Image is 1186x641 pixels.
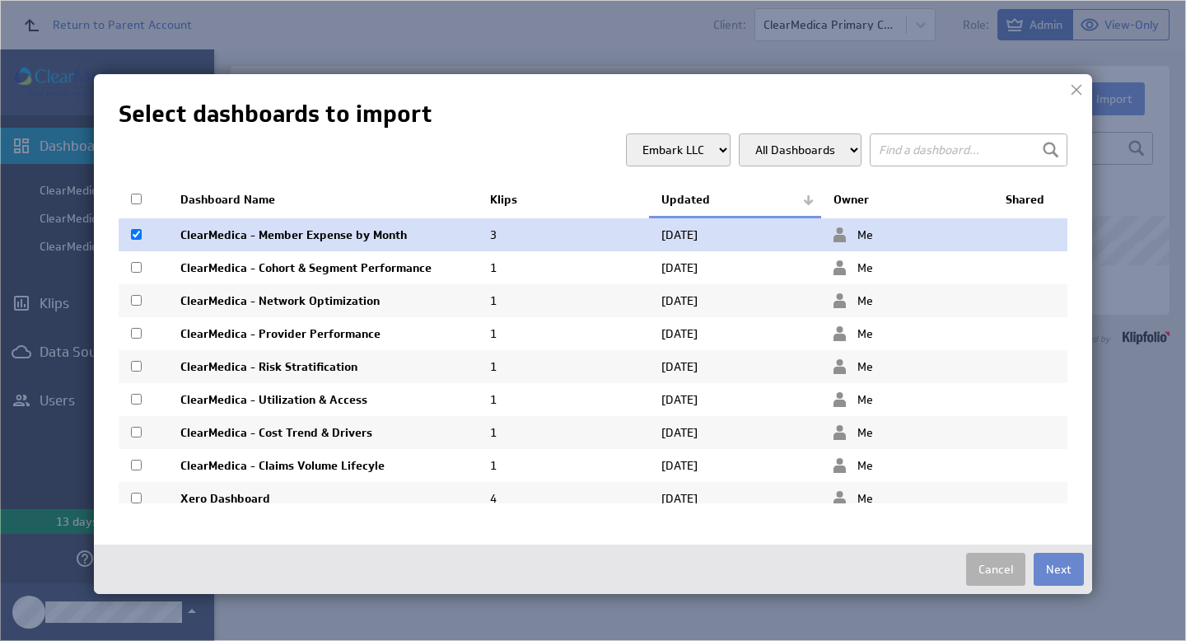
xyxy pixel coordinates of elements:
span: Me [833,359,873,374]
td: 1 [478,383,650,416]
span: Aug 20, 2025 7:45 PM [661,293,698,308]
td: 1 [478,449,650,482]
span: Aug 20, 2025 7:43 PM [661,359,698,374]
td: 1 [478,350,650,383]
td: 3 [478,218,650,252]
span: Aug 20, 2025 7:42 PM [661,425,698,440]
span: Aug 20, 2025 7:41 PM [661,458,698,473]
td: ClearMedica - Network Optimization [168,284,478,317]
td: ClearMedica - Claims Volume Lifecyle [168,449,478,482]
span: Me [833,458,873,473]
td: ClearMedica - Provider Performance [168,317,478,350]
span: Aug 20, 2025 7:44 PM [661,326,698,341]
td: ClearMedica - Risk Stratification [168,350,478,383]
span: Me [833,293,873,308]
th: Klips [478,183,650,218]
input: Find a dashboard... [870,133,1067,166]
span: Aug 20, 2025 7:45 PM [661,260,698,275]
td: 1 [478,416,650,449]
td: 4 [478,482,650,515]
td: Xero Dashboard [168,482,478,515]
button: Cancel [966,553,1025,586]
td: ClearMedica - Cost Trend & Drivers [168,416,478,449]
td: 1 [478,251,650,284]
th: Dashboard Name [168,183,478,218]
span: Me [833,392,873,407]
td: ClearMedica - Member Expense by Month [168,218,478,252]
span: Aug 21, 2025 1:30 PM [661,227,698,242]
td: 1 [478,284,650,317]
td: ClearMedica - Utilization & Access [168,383,478,416]
h1: Select dashboards to import [119,99,1067,129]
th: Updated [649,183,821,218]
span: Aug 20, 2025 7:43 PM [661,392,698,407]
span: Me [833,491,873,506]
span: Me [833,227,873,242]
td: 1 [478,317,650,350]
td: ClearMedica - Cohort & Segment Performance [168,251,478,284]
span: Me [833,326,873,341]
span: Me [833,425,873,440]
th: Shared [993,183,1067,218]
button: Next [1034,553,1084,586]
span: Aug 18, 2025 10:59 PM [661,491,698,506]
th: Owner [821,183,993,218]
span: Me [833,260,873,275]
